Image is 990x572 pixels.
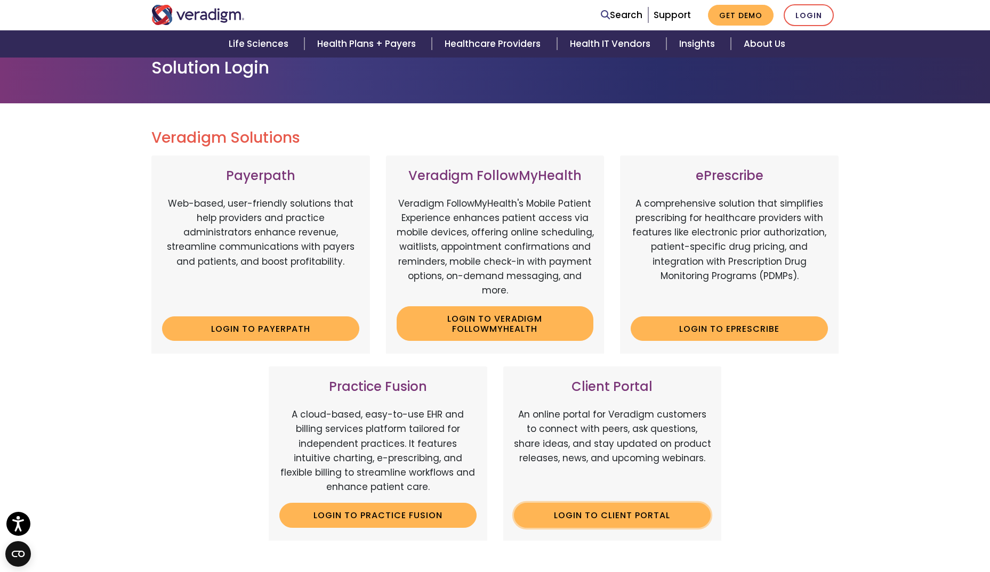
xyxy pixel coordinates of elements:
[162,168,359,184] h3: Payerpath
[631,168,828,184] h3: ePrescribe
[279,407,477,494] p: A cloud-based, easy-to-use EHR and billing services platform tailored for independent practices. ...
[397,168,594,184] h3: Veradigm FollowMyHealth
[151,5,245,25] img: Veradigm logo
[279,379,477,395] h3: Practice Fusion
[557,30,666,58] a: Health IT Vendors
[654,9,691,21] a: Support
[601,8,642,22] a: Search
[304,30,432,58] a: Health Plans + Payers
[162,197,359,308] p: Web-based, user-friendly solutions that help providers and practice administrators enhance revenu...
[151,129,839,147] h2: Veradigm Solutions
[279,503,477,527] a: Login to Practice Fusion
[162,316,359,341] a: Login to Payerpath
[631,316,828,341] a: Login to ePrescribe
[708,5,774,26] a: Get Demo
[216,30,304,58] a: Life Sciences
[514,407,711,494] p: An online portal for Veradigm customers to connect with peers, ask questions, share ideas, and st...
[731,30,798,58] a: About Us
[432,30,557,58] a: Healthcare Providers
[514,379,711,395] h3: Client Portal
[631,197,828,308] p: A comprehensive solution that simplifies prescribing for healthcare providers with features like ...
[5,541,31,567] button: Open CMP widget
[666,30,731,58] a: Insights
[151,58,839,78] h1: Solution Login
[397,197,594,298] p: Veradigm FollowMyHealth's Mobile Patient Experience enhances patient access via mobile devices, o...
[514,503,711,527] a: Login to Client Portal
[397,306,594,341] a: Login to Veradigm FollowMyHealth
[784,4,834,26] a: Login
